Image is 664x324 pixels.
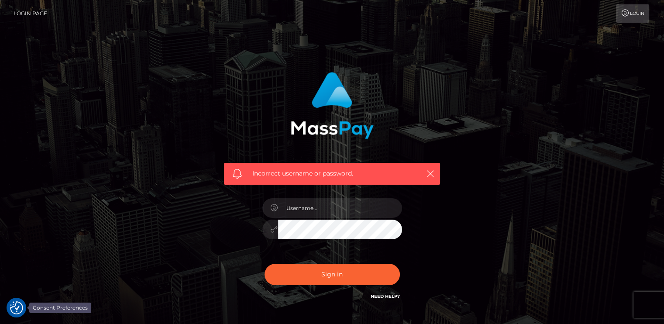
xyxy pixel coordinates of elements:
button: Sign in [265,264,400,285]
img: MassPay Login [291,72,374,139]
a: Need Help? [371,293,400,299]
input: Username... [278,198,402,218]
a: Login Page [14,4,47,23]
img: Revisit consent button [10,301,23,314]
span: Incorrect username or password. [252,169,412,178]
a: Login [616,4,649,23]
button: Consent Preferences [10,301,23,314]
